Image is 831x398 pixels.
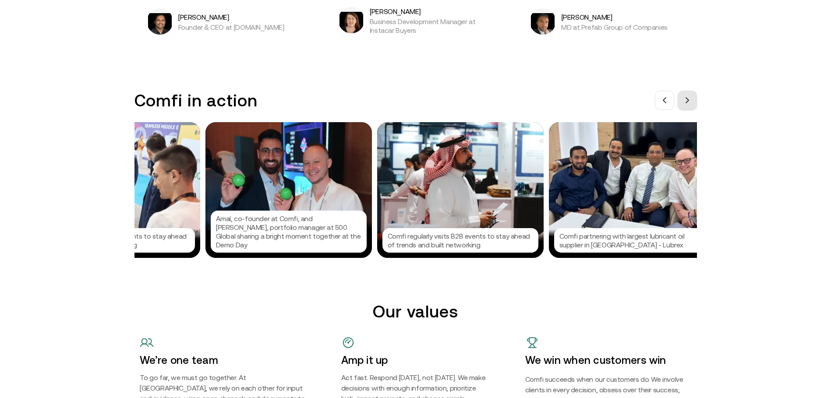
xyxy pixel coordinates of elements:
p: Comfi partnering with largest lubricant oil supplier in [GEOGRAPHIC_DATA] - Lubrex [559,232,705,249]
img: Arif Shahzad Butt [531,13,555,35]
h5: [PERSON_NAME] [370,6,493,17]
h4: Amp it up [341,353,490,367]
p: Comfi regularly visits B2B events to stay ahead of trends and built networking [388,232,533,249]
h5: [PERSON_NAME] [178,11,284,23]
img: Bibin Varghese [148,13,172,35]
h4: We win when customers win [525,353,692,367]
p: Business Development Manager at Instacar Buyers [370,17,493,35]
h3: Comfi in action [134,91,258,110]
h4: We’re one team [140,353,306,367]
p: Founder & CEO at [DOMAIN_NAME] [178,23,284,32]
p: MD at Prefab Group of Companies [561,23,668,32]
h2: Our values [140,302,692,321]
h5: [PERSON_NAME] [561,11,668,23]
p: Amal, co-founder at Comfi, and [PERSON_NAME], portfolio manager at 500 Global sharing a bright mo... [216,214,361,249]
img: Kara Pearse [339,12,363,33]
